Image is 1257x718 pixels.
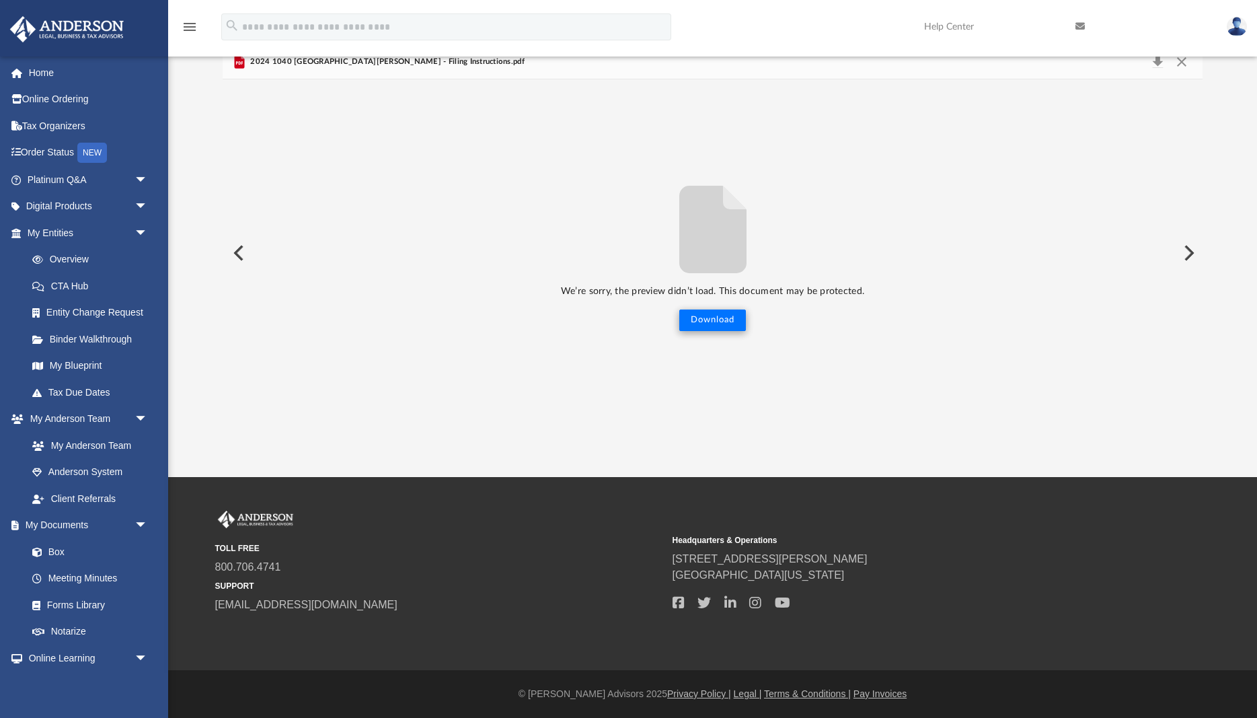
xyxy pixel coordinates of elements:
span: arrow_drop_down [135,512,161,540]
img: User Pic [1227,17,1247,36]
a: Entity Change Request [19,299,168,326]
img: Anderson Advisors Platinum Portal [6,16,128,42]
a: Pay Invoices [853,688,907,699]
img: Anderson Advisors Platinum Portal [215,511,296,528]
span: arrow_drop_down [135,193,161,221]
a: Tax Organizers [9,112,168,139]
small: Headquarters & Operations [673,534,1120,546]
a: Platinum Q&Aarrow_drop_down [9,166,168,193]
button: Previous File [223,234,252,272]
div: Preview [223,44,1203,427]
a: Overview [19,246,168,273]
a: Online Learningarrow_drop_down [9,645,161,672]
a: Legal | [734,688,762,699]
a: Meeting Minutes [19,565,161,592]
a: CTA Hub [19,273,168,299]
p: We’re sorry, the preview didn’t load. This document may be protected. [223,283,1203,300]
a: [STREET_ADDRESS][PERSON_NAME] [673,553,868,565]
button: Next File [1173,234,1203,272]
a: Box [19,538,155,565]
a: Terms & Conditions | [764,688,851,699]
a: Order StatusNEW [9,139,168,167]
span: arrow_drop_down [135,645,161,672]
a: Online Ordering [9,86,168,113]
a: 800.706.4741 [215,561,281,573]
span: arrow_drop_down [135,166,161,194]
span: arrow_drop_down [135,406,161,433]
button: Close [1170,52,1194,71]
div: File preview [223,79,1203,427]
button: Download [679,310,746,331]
a: Notarize [19,618,161,645]
a: Anderson System [19,459,161,486]
button: Download [1145,52,1170,71]
i: menu [182,19,198,35]
a: Forms Library [19,591,155,618]
a: Home [9,59,168,86]
div: © [PERSON_NAME] Advisors 2025 [168,687,1257,701]
a: My Anderson Teamarrow_drop_down [9,406,161,433]
a: My Entitiesarrow_drop_down [9,219,168,246]
small: SUPPORT [215,580,663,592]
span: arrow_drop_down [135,219,161,247]
a: My Documentsarrow_drop_down [9,512,161,539]
a: Courses [19,672,161,698]
span: 2024 1040 [GEOGRAPHIC_DATA][PERSON_NAME] - Filing Instructions.pdf [247,56,525,68]
a: My Blueprint [19,353,161,380]
div: NEW [77,143,107,163]
a: Privacy Policy | [667,688,731,699]
a: Digital Productsarrow_drop_down [9,193,168,220]
a: Binder Walkthrough [19,326,168,353]
a: menu [182,26,198,35]
a: Client Referrals [19,485,161,512]
i: search [225,18,239,33]
a: My Anderson Team [19,432,155,459]
a: [EMAIL_ADDRESS][DOMAIN_NAME] [215,599,397,610]
a: Tax Due Dates [19,379,168,406]
small: TOLL FREE [215,542,663,554]
a: [GEOGRAPHIC_DATA][US_STATE] [673,569,845,581]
